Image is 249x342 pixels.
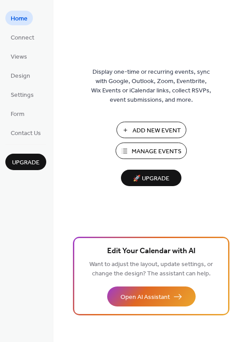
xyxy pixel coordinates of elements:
[5,106,30,121] a: Form
[5,68,36,83] a: Design
[116,143,187,159] button: Manage Events
[11,91,34,100] span: Settings
[120,293,170,302] span: Open AI Assistant
[107,286,196,306] button: Open AI Assistant
[12,158,40,167] span: Upgrade
[11,14,28,24] span: Home
[11,72,30,81] span: Design
[11,52,27,62] span: Views
[126,173,176,185] span: 🚀 Upgrade
[5,49,32,64] a: Views
[5,154,46,170] button: Upgrade
[107,245,196,258] span: Edit Your Calendar with AI
[121,170,181,186] button: 🚀 Upgrade
[5,30,40,44] a: Connect
[132,147,181,156] span: Manage Events
[5,11,33,25] a: Home
[133,126,181,135] span: Add New Event
[91,68,211,105] span: Display one-time or recurring events, sync with Google, Outlook, Zoom, Eventbrite, Wix Events or ...
[89,258,213,280] span: Want to adjust the layout, update settings, or change the design? The assistant can help.
[5,125,46,140] a: Contact Us
[11,129,41,138] span: Contact Us
[116,122,186,138] button: Add New Event
[11,33,34,43] span: Connect
[11,110,24,119] span: Form
[5,87,39,102] a: Settings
